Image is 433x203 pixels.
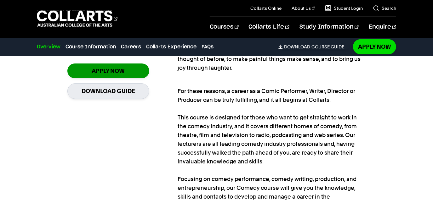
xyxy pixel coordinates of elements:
span: Download [284,44,310,50]
a: Student Login [325,5,363,11]
a: Search [373,5,396,11]
a: Enquire [369,17,396,37]
a: Collarts Life [249,17,289,37]
a: FAQs [202,43,214,51]
a: Courses [210,17,238,37]
a: Apply Now [67,63,149,78]
a: DownloadCourse Guide [278,44,349,50]
a: Collarts Online [251,5,282,11]
a: Careers [121,43,141,51]
a: About Us [292,5,315,11]
a: Collarts Experience [146,43,197,51]
a: Study Information [299,17,359,37]
a: Download Guide [67,83,149,99]
a: Course Information [66,43,116,51]
div: Go to homepage [37,10,117,28]
a: Apply Now [353,39,396,54]
a: Overview [37,43,60,51]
